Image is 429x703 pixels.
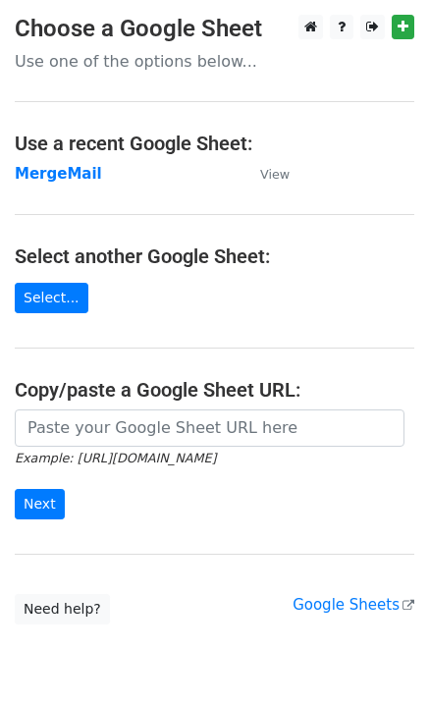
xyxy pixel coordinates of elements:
h4: Copy/paste a Google Sheet URL: [15,378,414,402]
a: View [241,165,290,183]
input: Paste your Google Sheet URL here [15,409,404,447]
input: Next [15,489,65,519]
p: Use one of the options below... [15,51,414,72]
h4: Use a recent Google Sheet: [15,132,414,155]
small: View [260,167,290,182]
a: Need help? [15,594,110,624]
a: MergeMail [15,165,102,183]
h3: Choose a Google Sheet [15,15,414,43]
a: Google Sheets [293,596,414,614]
a: Select... [15,283,88,313]
h4: Select another Google Sheet: [15,244,414,268]
small: Example: [URL][DOMAIN_NAME] [15,451,216,465]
